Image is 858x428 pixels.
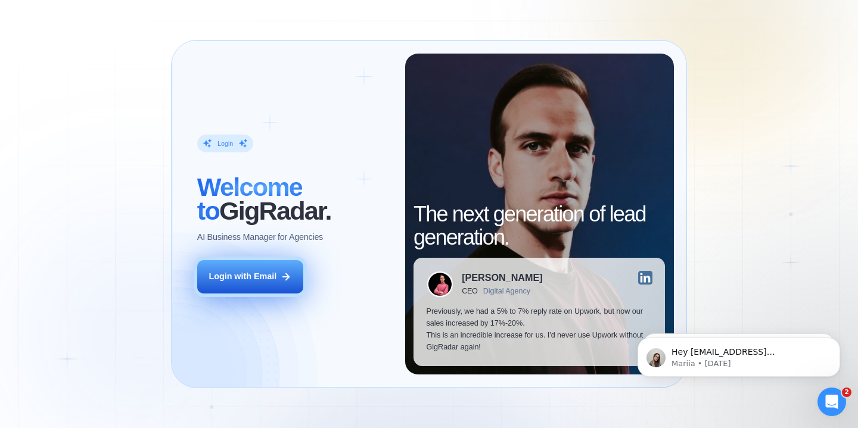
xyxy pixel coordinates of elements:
[197,232,323,243] p: AI Business Manager for Agencies
[462,287,478,295] div: CEO
[462,273,542,282] div: [PERSON_NAME]
[620,313,858,396] iframe: Intercom notifications message
[817,388,846,416] iframe: Intercom live chat
[427,306,652,353] p: Previously, we had a 5% to 7% reply rate on Upwork, but now our sales increased by 17%-20%. This ...
[414,202,665,249] h2: The next generation of lead generation.
[197,176,392,223] h2: ‍ GigRadar.
[197,173,302,225] span: Welcome to
[197,260,303,293] button: Login with Email
[483,287,530,295] div: Digital Agency
[842,388,851,397] span: 2
[217,139,233,148] div: Login
[209,271,276,283] div: Login with Email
